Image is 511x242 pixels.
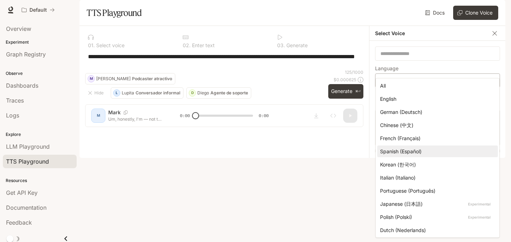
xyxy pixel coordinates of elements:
div: Chinese (中文) [380,121,492,129]
div: German (Deutsch) [380,108,492,116]
div: All [380,82,492,89]
div: Spanish (Español) [380,148,492,155]
div: Portuguese (Português) [380,187,492,194]
p: Experimental [467,201,492,207]
div: Polish (Polski) [380,213,492,221]
div: English [380,95,492,103]
div: Japanese (日本語) [380,200,492,208]
div: Italian (Italiano) [380,174,492,181]
p: Experimental [467,214,492,220]
div: Korean (한국어) [380,161,492,168]
div: French (Français) [380,134,492,142]
div: Dutch (Nederlands) [380,226,492,234]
